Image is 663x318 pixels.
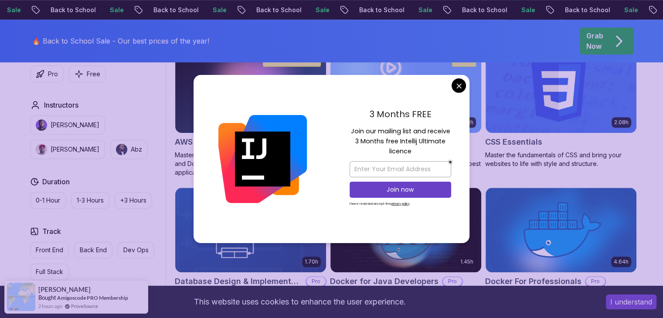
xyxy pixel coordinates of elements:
[175,48,326,177] a: AWS for Developers card2.73hJUST RELEASEDAWS for DevelopersProMaster AWS services like EC2, RDS, ...
[38,294,56,301] span: Bought
[30,264,69,280] button: Full Stack
[247,6,306,14] p: Back to School
[100,6,128,14] p: Sale
[120,196,146,205] p: +3 Hours
[116,144,127,155] img: instructor img
[485,275,581,288] h2: Docker For Professionals
[30,140,105,159] button: instructor img[PERSON_NAME]
[30,65,64,82] button: Pro
[36,196,60,205] p: 0-1 Hour
[443,277,462,286] p: Pro
[30,192,66,209] button: 0-1 Hour
[115,192,152,209] button: +3 Hours
[41,6,100,14] p: Back to School
[460,258,473,265] p: 1.45h
[42,176,70,187] h2: Duration
[175,188,326,272] img: Database Design & Implementation card
[175,275,302,288] h2: Database Design & Implementation
[123,246,149,254] p: Dev Ops
[409,6,437,14] p: Sale
[38,286,91,293] span: [PERSON_NAME]
[350,6,409,14] p: Back to School
[36,267,63,276] p: Full Stack
[606,294,656,309] button: Accept cookies
[485,136,542,148] h2: CSS Essentials
[615,6,643,14] p: Sale
[7,292,593,311] div: This website uses cookies to enhance the user experience.
[74,242,112,258] button: Back End
[175,136,252,148] h2: AWS for Developers
[42,226,61,237] h2: Track
[36,119,47,131] img: instructor img
[69,65,106,82] button: Free
[80,246,107,254] p: Back End
[36,246,63,254] p: Front End
[555,6,615,14] p: Back to School
[614,119,629,126] p: 2.08h
[485,187,637,316] a: Docker For Professionals card4.64hDocker For ProfessionalsProLearn Docker and containerization to...
[175,151,326,177] p: Master AWS services like EC2, RDS, VPC, Route 53, and Docker to deploy and manage scalable cloud ...
[44,100,78,110] h2: Instructors
[38,302,62,310] span: 2 hours ago
[51,121,99,129] p: [PERSON_NAME]
[306,277,326,286] p: Pro
[110,140,148,159] button: instructor imgAbz
[485,151,637,168] p: Master the fundamentals of CSS and bring your websites to life with style and structure.
[512,6,540,14] p: Sale
[71,192,109,209] button: 1-3 Hours
[118,242,154,258] button: Dev Ops
[36,144,47,155] img: instructor img
[51,145,99,154] p: [PERSON_NAME]
[330,275,439,288] h2: Docker for Java Developers
[32,36,209,46] p: 🔥 Back to School Sale - Our best prices of the year!
[30,242,69,258] button: Front End
[87,70,100,78] p: Free
[203,6,231,14] p: Sale
[30,115,105,135] button: instructor img[PERSON_NAME]
[175,48,326,133] img: AWS for Developers card
[486,188,636,272] img: Docker For Professionals card
[586,277,605,286] p: Pro
[57,294,128,301] a: Amigoscode PRO Membership
[485,48,637,168] a: CSS Essentials card2.08hCSS EssentialsMaster the fundamentals of CSS and bring your websites to l...
[586,30,603,51] p: Grab Now
[48,70,58,78] p: Pro
[71,302,98,310] a: ProveSource
[131,145,142,154] p: Abz
[306,6,334,14] p: Sale
[175,187,326,308] a: Database Design & Implementation card1.70hNEWDatabase Design & ImplementationProSkills in databas...
[144,6,203,14] p: Back to School
[7,283,35,311] img: provesource social proof notification image
[305,258,318,265] p: 1.70h
[77,196,104,205] p: 1-3 Hours
[486,48,636,133] img: CSS Essentials card
[614,258,629,265] p: 4.64h
[452,6,512,14] p: Back to School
